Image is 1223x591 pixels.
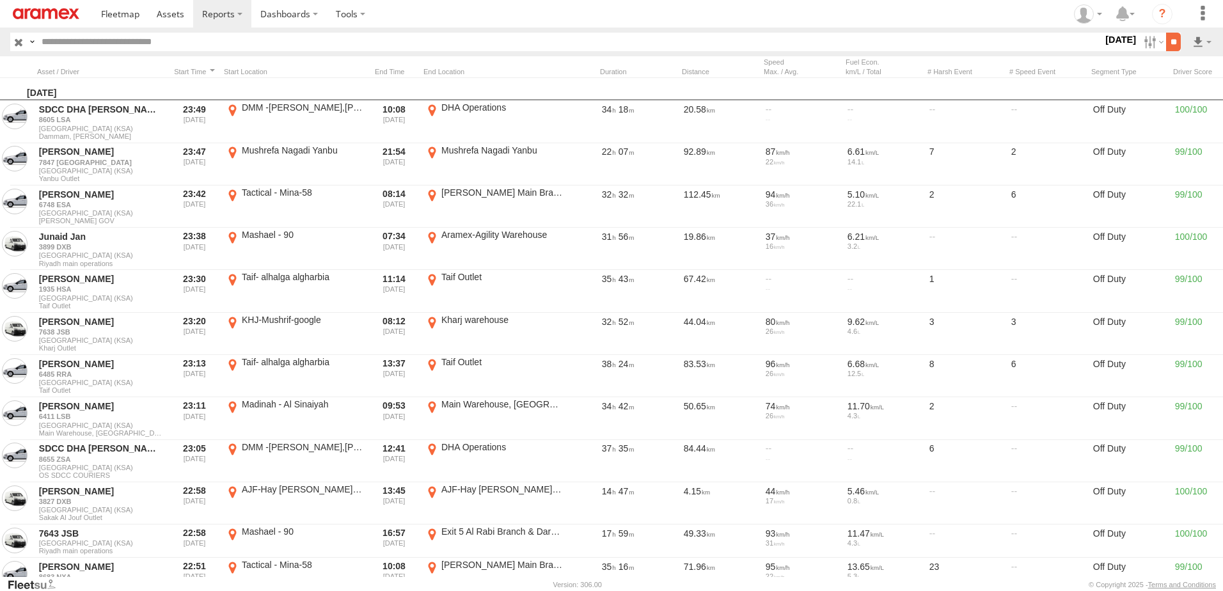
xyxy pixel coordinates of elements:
div: Exited after selected date range [370,145,418,184]
a: View Asset in Asset Management [2,146,28,171]
a: 6748 ESA [39,200,163,209]
span: Filter Results to this Group [39,344,163,352]
a: 7643 JSB [39,528,163,539]
div: 5.46 [848,485,920,497]
span: 38 [602,359,616,369]
label: Click to View Event Location [224,145,365,184]
div: 87 [766,146,839,157]
span: [GEOGRAPHIC_DATA] (KSA) [39,209,163,217]
div: Entered prior to selected date range [170,102,219,141]
div: Madinah - Al Sinaiyah [242,398,363,410]
div: Click to Sort [170,67,219,76]
div: 14.1 [848,158,920,166]
a: Terms and Conditions [1148,581,1216,588]
img: aramex-logo.svg [13,8,79,19]
span: [GEOGRAPHIC_DATA] (KSA) [39,379,163,386]
div: 26 [766,370,839,377]
div: Exited after selected date range [370,102,418,141]
div: Off Duty [1091,484,1168,523]
div: 22 [766,158,839,166]
span: 34 [602,104,616,114]
div: [PERSON_NAME] Main Branch 2 [441,187,562,198]
div: 6 [927,441,1004,481]
a: 3827 DXB [39,497,163,506]
span: 14 [602,486,616,496]
div: 93 [766,528,839,539]
span: [GEOGRAPHIC_DATA] (KSA) [39,506,163,514]
div: Mashael - 90 [242,229,363,240]
div: 17 [766,497,839,505]
div: Entered prior to selected date range [170,356,219,396]
span: 34 [602,401,616,411]
span: 18 [619,104,635,114]
label: Click to View Event Location [423,271,564,311]
div: Exited after selected date range [370,229,418,269]
div: Off Duty [1091,102,1168,141]
div: 83.53 [682,356,759,396]
a: Visit our Website [7,578,66,591]
span: 22 [602,146,616,157]
div: 50.65 [682,398,759,438]
div: KHJ-Mushrif-google [242,314,363,326]
span: Filter Results to this Group [39,386,163,394]
div: DMM -[PERSON_NAME],[PERSON_NAME],Nawras -P# 68 [242,441,363,453]
span: 35 [619,443,635,453]
div: Exit 5 Al Rabi Branch & Dark Store RUH [441,526,562,537]
div: DHA Operations [441,441,562,453]
div: Entered prior to selected date range [170,526,219,556]
span: [GEOGRAPHIC_DATA] (KSA) [39,294,163,302]
a: SDCC DHA [PERSON_NAME] [39,104,163,115]
span: 24 [619,359,635,369]
span: 59 [619,528,635,539]
div: 49.33 [682,526,759,556]
div: 4.3 [848,412,920,420]
div: Off Duty [1091,526,1168,556]
span: 56 [619,232,635,242]
span: 35 [602,274,616,284]
label: [DATE] [1103,33,1139,47]
a: [PERSON_NAME] [39,146,163,157]
a: 7847 [GEOGRAPHIC_DATA] [39,158,163,167]
label: Search Filter Options [1139,33,1166,51]
div: [PERSON_NAME] Main Branch 2 [441,559,562,571]
span: 37 [602,443,616,453]
span: 17 [602,528,616,539]
a: Junaid Jan [39,231,163,242]
div: AJF-Hay [PERSON_NAME]-Google [242,484,363,495]
div: 112.45 [682,187,759,226]
span: Filter Results to this Group [39,302,163,310]
div: 4.6 [848,327,920,335]
label: Click to View Event Location [224,356,365,396]
span: 32 [602,317,616,327]
label: Click to View Event Location [224,314,365,354]
a: View Asset in Asset Management [2,104,28,129]
div: 22 [766,572,839,580]
div: DMM -[PERSON_NAME],[PERSON_NAME],Nawras -P# 68 [242,102,363,113]
a: View Asset in Asset Management [2,528,28,553]
div: Entered prior to selected date range [170,441,219,481]
span: Filter Results to this Group [39,175,163,182]
span: Filter Results to this Group [39,217,163,225]
div: 13.65 [848,561,920,572]
div: Entered prior to selected date range [170,145,219,184]
div: 2 [927,187,1004,226]
div: Fatimah Alqatari [1069,4,1107,24]
div: Exited after selected date range [370,271,418,311]
span: 52 [619,317,635,327]
div: © Copyright 2025 - [1089,581,1216,588]
div: Entered prior to selected date range [170,398,219,438]
div: 1 [927,271,1004,311]
div: Off Duty [1091,145,1168,184]
div: 96 [766,358,839,370]
div: Version: 306.00 [553,581,602,588]
div: 84.44 [682,441,759,481]
div: 5.10 [848,189,920,200]
a: 3899 DXB [39,242,163,251]
div: 3 [1009,314,1086,354]
a: View Asset in Asset Management [2,273,28,299]
label: Click to View Event Location [224,229,365,269]
div: 36 [766,200,839,208]
label: Click to View Event Location [423,102,564,141]
div: 5.3 [848,572,920,580]
div: AJF-Hay [PERSON_NAME]-Google [441,484,562,495]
